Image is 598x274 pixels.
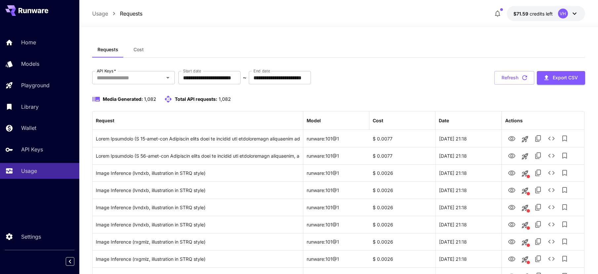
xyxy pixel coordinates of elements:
div: $ 0.0077 [369,130,435,147]
p: Wallet [21,124,36,132]
button: See details [545,132,558,145]
div: $ 0.0026 [369,181,435,199]
button: View [505,217,518,231]
p: Home [21,38,36,46]
div: 21 Sep, 2025 21:18 [435,233,502,250]
p: Usage [21,167,37,175]
div: runware:101@1 [303,233,369,250]
button: Copy TaskUUID [532,132,545,145]
div: runware:101@1 [303,130,369,147]
span: Cost [133,47,144,53]
div: 21 Sep, 2025 21:18 [435,147,502,164]
button: Open [163,73,172,82]
div: Click to copy prompt [96,251,300,267]
div: runware:101@1 [303,199,369,216]
div: Date [439,118,449,123]
div: 21 Sep, 2025 21:18 [435,164,502,181]
button: This request includes a reference image. Clicking this will load all other parameters, but for pr... [518,167,532,180]
button: This request includes a reference image. Clicking this will load all other parameters, but for pr... [518,184,532,197]
button: See details [545,183,558,197]
button: View [505,183,518,197]
button: Add to library [558,218,571,231]
button: Collapse sidebar [66,257,74,266]
button: $71.5911VH [507,6,585,21]
a: Usage [92,10,108,18]
button: See details [545,201,558,214]
nav: breadcrumb [92,10,142,18]
div: Click to copy prompt [96,147,300,164]
div: Click to copy prompt [96,130,300,147]
div: runware:101@1 [303,164,369,181]
button: Add to library [558,149,571,162]
button: Copy TaskUUID [532,149,545,162]
span: credits left [530,11,553,17]
div: Click to copy prompt [96,199,300,216]
div: $ 0.0026 [369,250,435,267]
p: API Keys [21,145,43,153]
p: Models [21,60,39,68]
div: Click to copy prompt [96,182,300,199]
button: Copy TaskUUID [532,166,545,179]
button: See details [545,166,558,179]
div: runware:101@1 [303,216,369,233]
div: Click to copy prompt [96,233,300,250]
button: Copy TaskUUID [532,183,545,197]
p: Playground [21,81,50,89]
button: See details [545,252,558,265]
span: 1,082 [219,96,231,102]
button: Copy TaskUUID [532,252,545,265]
button: Copy TaskUUID [532,235,545,248]
div: Click to copy prompt [96,165,300,181]
button: See details [545,235,558,248]
div: runware:101@1 [303,250,369,267]
div: $ 0.0077 [369,147,435,164]
button: Launch in playground [518,133,532,146]
button: This request includes a reference image. Clicking this will load all other parameters, but for pr... [518,201,532,215]
div: Model [307,118,321,123]
div: $ 0.0026 [369,233,435,250]
div: Request [96,118,114,123]
div: Actions [505,118,523,123]
p: Library [21,103,39,111]
div: 21 Sep, 2025 21:18 [435,181,502,199]
button: View [505,166,518,179]
span: Media Generated: [103,96,143,102]
span: Total API requests: [175,96,217,102]
p: ~ [243,74,246,82]
button: View [505,252,518,265]
button: Copy TaskUUID [532,218,545,231]
span: Requests [97,47,118,53]
div: runware:101@1 [303,147,369,164]
div: VH [558,9,568,19]
button: Add to library [558,132,571,145]
div: 21 Sep, 2025 21:18 [435,130,502,147]
div: Collapse sidebar [71,255,79,267]
button: View [505,149,518,162]
button: Add to library [558,235,571,248]
button: Launch in playground [518,150,532,163]
button: View [505,200,518,214]
button: Refresh [494,71,534,85]
div: runware:101@1 [303,181,369,199]
div: $ 0.0026 [369,164,435,181]
button: Export CSV [537,71,585,85]
button: This request includes a reference image. Clicking this will load all other parameters, but for pr... [518,253,532,266]
button: Add to library [558,166,571,179]
div: Click to copy prompt [96,216,300,233]
div: $ 0.0026 [369,216,435,233]
div: $71.5911 [513,10,553,17]
div: Cost [373,118,383,123]
button: Add to library [558,252,571,265]
button: This request includes a reference image. Clicking this will load all other parameters, but for pr... [518,236,532,249]
p: Settings [21,233,41,241]
button: Copy TaskUUID [532,201,545,214]
div: $ 0.0026 [369,199,435,216]
button: Add to library [558,183,571,197]
button: See details [545,218,558,231]
button: View [505,132,518,145]
a: Requests [120,10,142,18]
label: API Keys [97,68,116,74]
div: 21 Sep, 2025 21:18 [435,250,502,267]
